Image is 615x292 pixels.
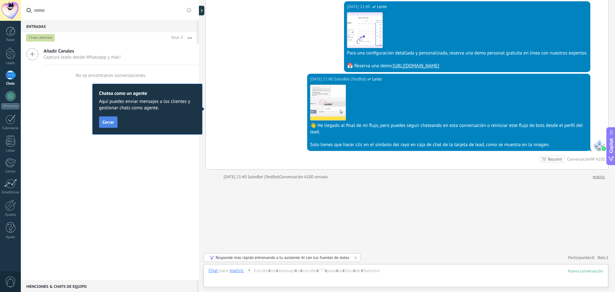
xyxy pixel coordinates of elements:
a: [URL][DOMAIN_NAME] [393,63,439,69]
div: № A100 [591,156,605,162]
span: SalesBot (TestBot) [248,174,280,179]
a: matiric [593,174,605,180]
span: SalesBot [594,139,605,151]
img: waba.svg [602,146,606,151]
div: Correo [1,170,20,174]
h2: Chatea como un agente [99,90,196,96]
span: SalesBot (TestBot) [334,76,366,82]
div: Menciones & Chats de equipo [21,280,197,292]
div: [DATE] 21:40 [224,174,248,180]
button: Cerrar [99,116,118,128]
div: WhatsApp [1,103,20,109]
span: : [244,268,245,274]
span: Cerrar [102,120,114,124]
div: Conversación A100 cerrada [280,174,328,180]
span: Bots: [598,255,609,260]
div: Chats [1,82,20,86]
div: 👋 He llegado al final de mi flujo, pero puedes seguir chateando en esta conversación o reiniciar ... [310,122,587,135]
div: [DATE] 21:40 [347,4,371,10]
div: Calendario [1,126,20,130]
button: Más [183,32,197,44]
img: 219-es.png [347,13,382,48]
div: Ayuda [1,235,20,239]
div: Conversación [567,156,591,162]
a: Participantes:0 [568,255,594,260]
span: 0 [592,255,594,260]
div: Resumir [548,156,562,162]
div: No se encontraron conversaciones [76,72,146,79]
div: [DATE] 21:40 [310,76,334,82]
span: Captura leads desde Whatsapp y más! [44,54,121,60]
span: Añadir Canales [44,48,121,54]
span: 1 [606,255,609,260]
div: Ajustes [1,213,20,217]
div: Solo tienes que hacer clic en el símbolo del rayo en caja de chat de la tarjeta de lead, como se ... [310,142,587,148]
div: Leads [1,61,20,65]
div: 📅 Reserva una demo: [347,63,587,69]
span: Leído [377,4,387,10]
span: Leído [372,76,382,82]
span: para [219,268,228,274]
span: Aquí puedes enviar mensajes a los clientes y gestionar chats como agente. [99,98,196,111]
div: Entradas [21,21,197,32]
div: Responde más rápido entrenando a tu asistente AI con tus fuentes de datos [216,255,349,260]
div: matiric [229,268,244,273]
div: Chats abiertos [26,34,55,42]
img: 512d4bc4-b1f1-4bf6-92ab-0c47a52d950e [310,85,346,120]
div: Panel [1,38,20,42]
div: Estadísticas [1,190,20,195]
div: Total: 0 [168,35,183,41]
div: Para una configuración detallada y personalizada, reserva una demo personal gratuita en línea con... [347,50,587,56]
div: Listas [1,149,20,153]
span: Copilot [608,138,614,153]
div: Mostrar [198,6,204,15]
